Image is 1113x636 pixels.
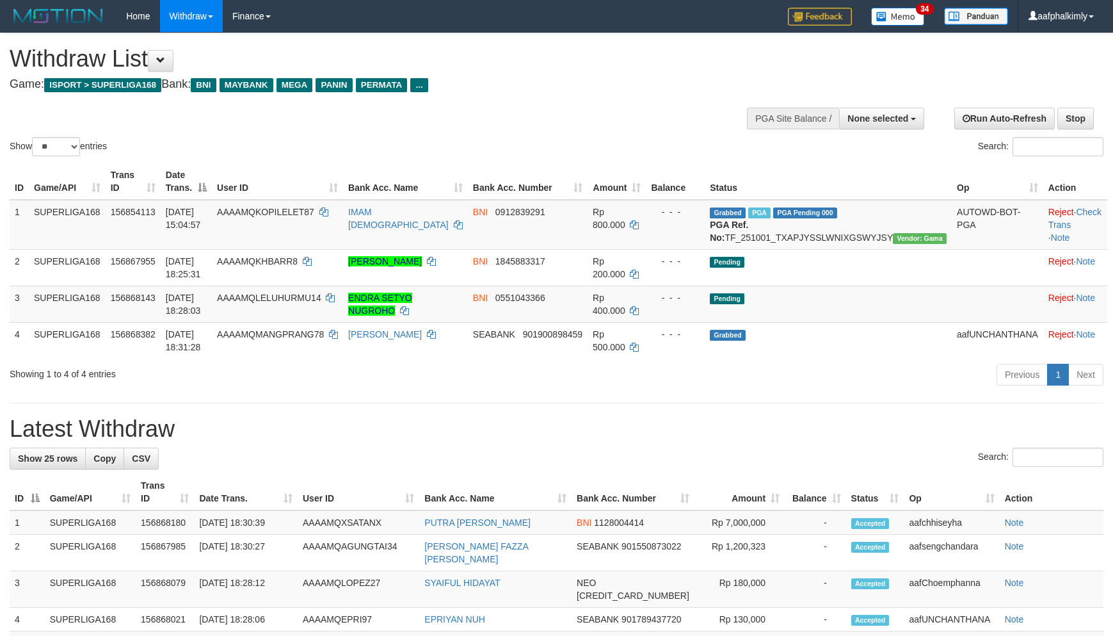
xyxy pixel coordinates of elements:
td: 156868021 [136,608,194,632]
span: PERMATA [356,78,408,92]
span: SEABANK [577,541,619,551]
a: Check Trans [1048,207,1101,230]
a: EPRIYAN NUH [424,614,485,624]
span: [DATE] 18:28:03 [166,293,201,316]
td: aafUNCHANTHANA [952,322,1043,359]
button: None selected [839,108,924,129]
span: SEABANK [577,614,619,624]
th: User ID: activate to sort column ascending [212,163,343,200]
th: Balance [646,163,705,200]
span: [DATE] 15:04:57 [166,207,201,230]
th: User ID: activate to sort column ascending [298,474,419,510]
img: Feedback.jpg [788,8,852,26]
a: Note [1076,256,1095,266]
span: Rp 400.000 [593,293,625,316]
span: BNI [473,293,488,303]
td: [DATE] 18:30:39 [194,510,298,535]
span: 156854113 [111,207,156,217]
div: Showing 1 to 4 of 4 entries [10,363,454,380]
span: ... [410,78,428,92]
input: Search: [1013,137,1103,156]
th: Action [1043,163,1107,200]
a: Copy [85,448,124,469]
span: Copy [93,453,116,464]
label: Search: [978,137,1103,156]
th: Trans ID: activate to sort column ascending [136,474,194,510]
th: Game/API: activate to sort column ascending [29,163,106,200]
a: Reject [1048,207,1074,217]
span: Accepted [851,518,890,529]
span: Copy 5859459223534313 to clipboard [577,591,689,601]
td: TF_251001_TXAPJYSSLWNIXGSWYJSY [705,200,952,250]
span: Copy 0551043366 to clipboard [495,293,545,303]
span: BNI [473,256,488,266]
span: BNI [473,207,488,217]
th: Date Trans.: activate to sort column descending [161,163,212,200]
span: PANIN [316,78,352,92]
span: BNI [191,78,216,92]
td: SUPERLIGA168 [29,286,106,322]
span: Copy 0912839291 to clipboard [495,207,545,217]
span: Rp 500.000 [593,329,625,352]
a: Note [1005,518,1024,528]
span: [DATE] 18:25:31 [166,256,201,279]
th: Bank Acc. Name: activate to sort column ascending [419,474,572,510]
td: aafsengchandara [904,535,999,571]
th: Op: activate to sort column ascending [952,163,1043,200]
td: AAAAMQEPRI97 [298,608,419,632]
th: Op: activate to sort column ascending [904,474,999,510]
a: [PERSON_NAME] [348,256,422,266]
td: 4 [10,608,45,632]
th: ID [10,163,29,200]
span: Copy 901550873022 to clipboard [621,541,681,551]
span: NEO [577,578,596,588]
span: Accepted [851,542,890,553]
th: Bank Acc. Name: activate to sort column ascending [343,163,468,200]
span: Copy 901789437720 to clipboard [621,614,681,624]
span: 156868143 [111,293,156,303]
a: Stop [1057,108,1094,129]
th: Game/API: activate to sort column ascending [45,474,136,510]
a: Previous [997,364,1048,386]
a: Note [1005,614,1024,624]
td: AUTOWD-BOT-PGA [952,200,1043,250]
td: [DATE] 18:28:12 [194,571,298,608]
td: Rp 180,000 [694,571,785,608]
td: 3 [10,571,45,608]
td: 156868079 [136,571,194,608]
span: [DATE] 18:31:28 [166,329,201,352]
td: · [1043,322,1107,359]
span: Copy 1128004414 to clipboard [594,518,644,528]
a: Reject [1048,329,1074,339]
td: - [785,608,846,632]
a: ENDRA SETYO NUGROHO [348,293,412,316]
span: Show 25 rows [18,453,77,464]
td: 156867985 [136,535,194,571]
span: MAYBANK [220,78,273,92]
select: Showentries [32,137,80,156]
th: Amount: activate to sort column ascending [694,474,785,510]
a: CSV [124,448,159,469]
div: - - - [651,328,700,341]
a: [PERSON_NAME] FAZZA [PERSON_NAME] [424,541,528,564]
span: AAAAMQKHBARR8 [217,256,298,266]
td: 2 [10,249,29,286]
td: Rp 130,000 [694,608,785,632]
h4: Game: Bank: [10,78,729,91]
span: CSV [132,453,150,464]
span: Vendor URL: https://trx31.1velocity.biz [893,233,947,244]
span: 34 [916,3,933,15]
th: Balance: activate to sort column ascending [785,474,846,510]
a: Note [1076,329,1095,339]
span: Accepted [851,615,890,626]
th: Bank Acc. Number: activate to sort column ascending [468,163,588,200]
th: Trans ID: activate to sort column ascending [106,163,161,200]
td: 156868180 [136,510,194,535]
span: MEGA [276,78,313,92]
span: Pending [710,257,744,268]
th: Date Trans.: activate to sort column ascending [194,474,298,510]
label: Search: [978,448,1103,467]
td: SUPERLIGA168 [45,535,136,571]
td: SUPERLIGA168 [45,510,136,535]
td: 3 [10,286,29,322]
